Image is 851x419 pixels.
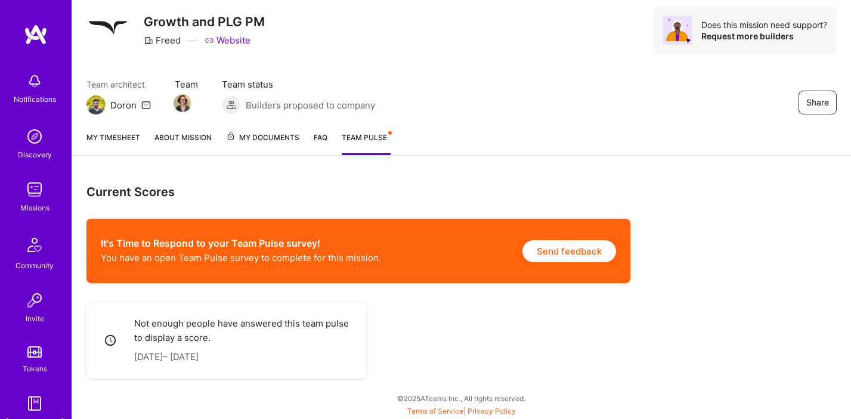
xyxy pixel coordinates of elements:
span: Builders proposed to company [246,99,375,111]
i: icon CompanyGray [144,36,153,45]
button: Share [799,91,837,114]
a: FAQ [314,131,327,155]
img: Builders proposed to company [222,95,241,114]
h3: Current Scores [86,184,837,200]
i: icon Clock [104,334,117,347]
img: Team Member Avatar [174,94,191,112]
img: Team Architect [86,95,106,114]
span: Team architect [86,78,151,91]
img: teamwork [23,178,47,201]
img: Avatar [663,16,692,45]
p: You have an open Team Pulse survey to complete for this mission. [101,252,381,264]
a: My Documents [226,131,299,155]
img: Company Logo [86,7,129,49]
div: Does this mission need support? [701,19,827,30]
h2: It's Time to Respond to your Team Pulse survey! [101,238,381,249]
span: Share [806,97,829,108]
div: Missions [20,201,49,214]
p: [DATE] – [DATE] [134,350,352,364]
span: My Documents [226,131,299,144]
a: My timesheet [86,131,140,155]
p: Not enough people have answered this team pulse to display a score. [134,316,352,345]
div: Notifications [14,93,56,105]
img: bell [23,69,47,93]
span: Team status [222,78,375,91]
img: guide book [23,392,47,415]
a: Team Member Avatar [175,93,190,113]
div: Invite [26,312,44,325]
div: Community [16,259,54,272]
a: Team Pulse [342,131,391,155]
div: Request more builders [701,30,827,42]
a: Website [205,34,250,46]
div: Freed [144,34,181,46]
span: | [407,406,516,415]
div: Discovery [18,148,52,161]
i: icon Mail [141,100,151,110]
a: About Mission [154,131,212,155]
h3: Growth and PLG PM [144,14,265,29]
a: Terms of Service [407,406,463,415]
img: logo [24,24,48,45]
img: Invite [23,288,47,312]
img: Community [20,231,49,259]
img: discovery [23,125,47,148]
span: Team Pulse [342,133,387,142]
a: Privacy Policy [468,406,516,415]
button: Send feedback [522,240,616,262]
img: tokens [27,346,42,358]
div: Tokens [23,362,47,375]
div: © 2025 ATeams Inc., All rights reserved. [72,383,851,413]
div: Doron [110,99,137,111]
span: Team [175,78,198,91]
